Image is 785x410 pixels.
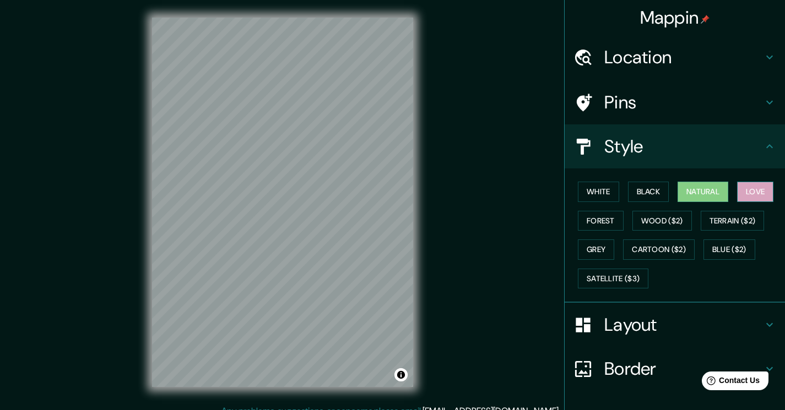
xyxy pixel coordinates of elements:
[152,18,413,387] canvas: Map
[604,91,763,113] h4: Pins
[394,368,408,381] button: Toggle attribution
[565,80,785,124] div: Pins
[628,182,669,202] button: Black
[640,7,710,29] h4: Mappin
[578,269,648,289] button: Satellite ($3)
[623,239,695,260] button: Cartoon ($2)
[678,182,728,202] button: Natural
[632,211,692,231] button: Wood ($2)
[703,239,755,260] button: Blue ($2)
[578,182,619,202] button: White
[565,124,785,168] div: Style
[701,211,765,231] button: Terrain ($2)
[565,303,785,347] div: Layout
[604,314,763,336] h4: Layout
[565,35,785,79] div: Location
[701,15,710,24] img: pin-icon.png
[737,182,773,202] button: Love
[578,211,624,231] button: Forest
[565,347,785,391] div: Border
[604,135,763,157] h4: Style
[578,239,614,260] button: Grey
[604,358,763,380] h4: Border
[687,367,773,398] iframe: Help widget launcher
[604,46,763,68] h4: Location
